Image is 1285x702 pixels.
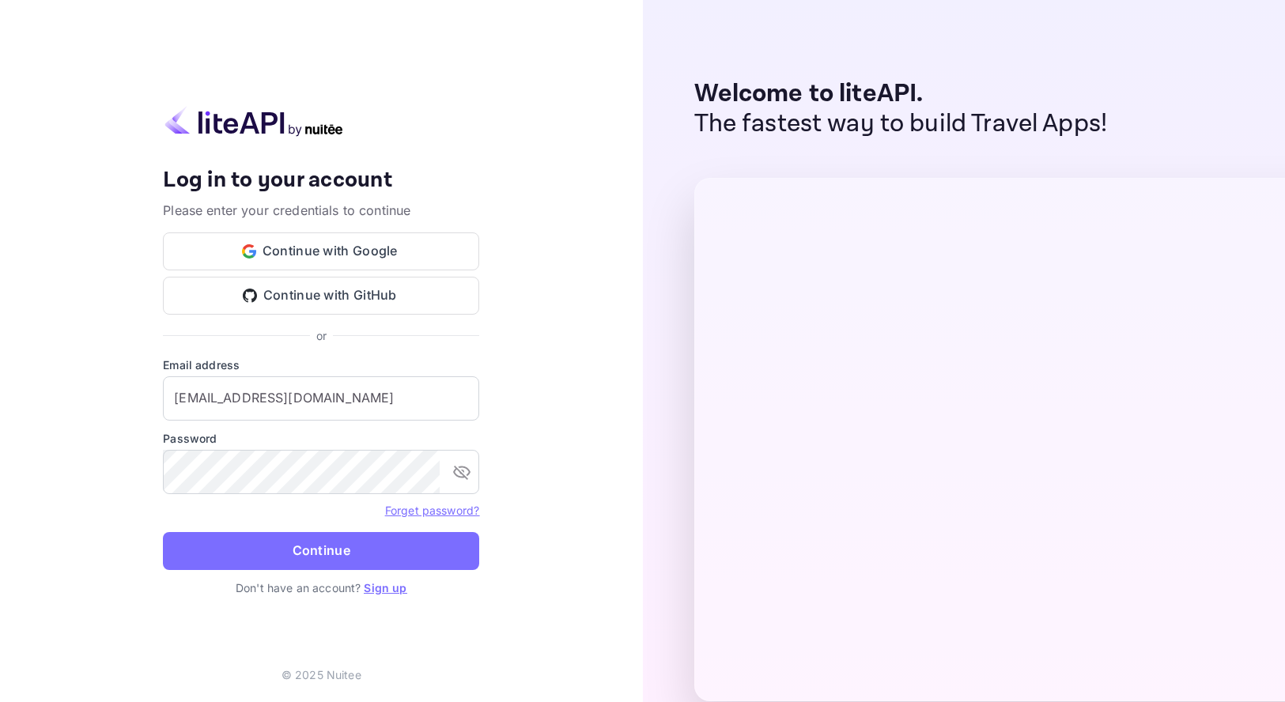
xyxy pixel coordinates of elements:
button: Continue with Google [163,232,479,270]
p: © 2025 Nuitee [282,666,361,683]
a: Sign up [364,581,406,594]
input: Enter your email address [163,376,479,421]
p: Don't have an account? [163,579,479,596]
button: toggle password visibility [446,456,478,488]
p: Welcome to liteAPI. [694,79,1108,109]
a: Forget password? [385,502,479,518]
button: Continue with GitHub [163,277,479,315]
button: Continue [163,532,479,570]
label: Email address [163,357,479,373]
label: Password [163,430,479,447]
img: liteapi [163,106,345,137]
h4: Log in to your account [163,167,479,194]
p: Please enter your credentials to continue [163,201,479,220]
a: Forget password? [385,504,479,517]
p: or [316,327,327,344]
p: The fastest way to build Travel Apps! [694,109,1108,139]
